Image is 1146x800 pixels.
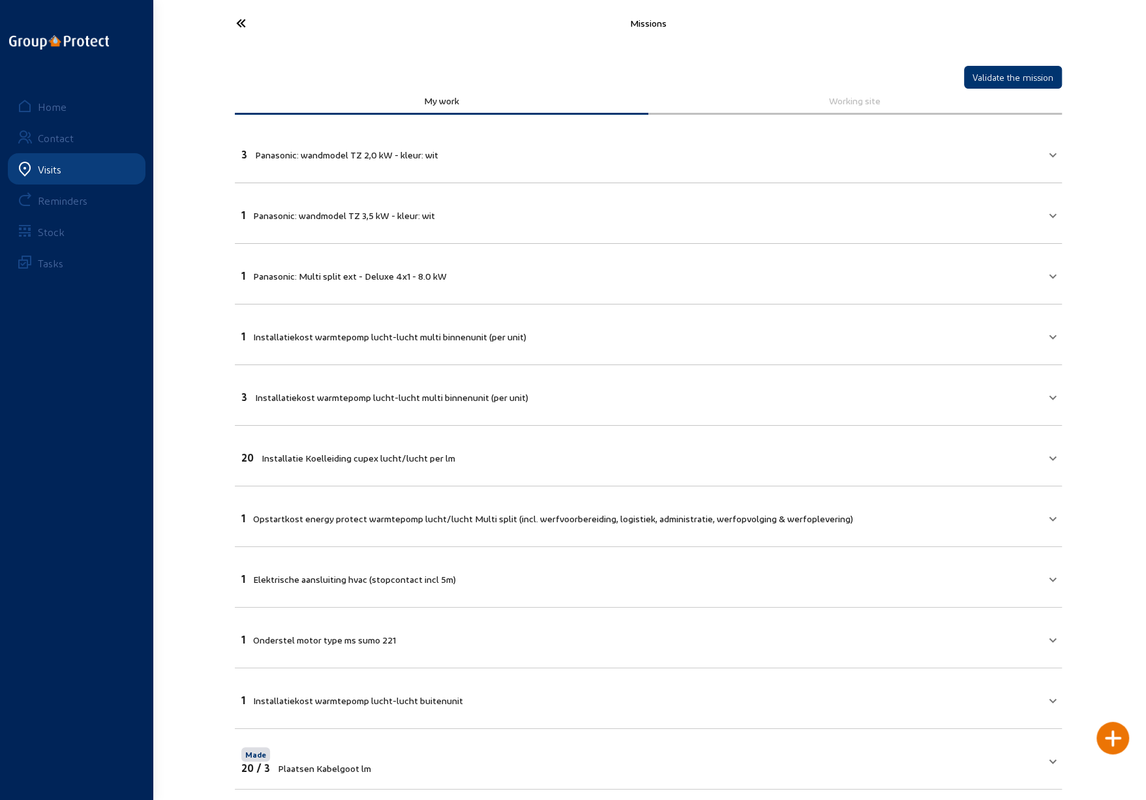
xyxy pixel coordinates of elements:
[241,148,247,160] span: 3
[253,574,456,585] span: Elektrische aansluiting hvac (stopcontact incl 5m)
[241,572,245,585] span: 1
[235,737,1062,781] mat-expansion-panel-header: Made20 / 3Plaatsen Kabelgoot lm
[241,451,254,464] span: 20
[38,257,63,269] div: Tasks
[38,163,61,175] div: Visits
[241,391,247,403] span: 3
[235,252,1062,296] mat-expansion-panel-header: 1Panasonic: Multi split ext - Deluxe 4x1 - 8.0 kW
[235,130,1062,175] mat-expansion-panel-header: 3Panasonic: wandmodel TZ 2,0 kW - kleur: wit
[9,35,109,50] img: logo-oneline.png
[245,750,266,759] span: Made
[241,633,245,645] span: 1
[235,191,1062,235] mat-expansion-panel-header: 1Panasonic: wandmodel TZ 3,5 kW - kleur: wit
[241,762,270,774] span: 20 / 3
[235,434,1062,478] mat-expansion-panel-header: 20Installatie Koelleiding cupex lucht/lucht per lm
[235,555,1062,599] mat-expansion-panel-header: 1Elektrische aansluiting hvac (stopcontact incl 5m)
[255,149,438,160] span: Panasonic: wandmodel TZ 2,0 kW - kleur: wit
[8,91,145,122] a: Home
[262,452,455,464] span: Installatie Koelleiding cupex lucht/lucht per lm
[8,153,145,185] a: Visits
[8,247,145,278] a: Tasks
[38,132,74,144] div: Contact
[235,312,1062,357] mat-expansion-panel-header: 1Installatiekost warmtepomp lucht-lucht multi binnenunit (per unit)
[241,512,245,524] span: 1
[8,185,145,216] a: Reminders
[235,676,1062,720] mat-expansion-panel-header: 1Installatiekost warmtepomp lucht-lucht buitenunit
[235,373,1062,417] mat-expansion-panel-header: 3Installatiekost warmtepomp lucht-lucht multi binnenunit (per unit)
[964,66,1062,89] button: Validate the mission
[253,331,526,342] span: Installatiekost warmtepomp lucht-lucht multi binnenunit (per unit)
[657,95,1053,106] div: Working site
[278,763,371,774] span: Plaatsen Kabelgoot lm
[235,615,1062,660] mat-expansion-panel-header: 1Onderstel motor type ms sumo 221
[241,330,245,342] span: 1
[38,226,65,238] div: Stock
[8,122,145,153] a: Contact
[253,634,396,645] span: Onderstel motor type ms sumo 221
[38,194,87,207] div: Reminders
[8,216,145,247] a: Stock
[38,100,67,113] div: Home
[235,494,1062,539] mat-expansion-panel-header: 1Opstartkost energy protect warmtepomp lucht/lucht Multi split (incl. werfvoorbereiding, logistie...
[255,392,528,403] span: Installatiekost warmtepomp lucht-lucht multi binnenunit (per unit)
[244,95,639,106] div: My work
[253,210,435,221] span: Panasonic: wandmodel TZ 3,5 kW - kleur: wit
[253,513,853,524] span: Opstartkost energy protect warmtepomp lucht/lucht Multi split (incl. werfvoorbereiding, logistiek...
[253,271,447,282] span: Panasonic: Multi split ext - Deluxe 4x1 - 8.0 kW
[241,694,245,706] span: 1
[241,269,245,282] span: 1
[253,695,463,706] span: Installatiekost warmtepomp lucht-lucht buitenunit
[241,209,245,221] span: 1
[361,18,935,29] div: Missions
